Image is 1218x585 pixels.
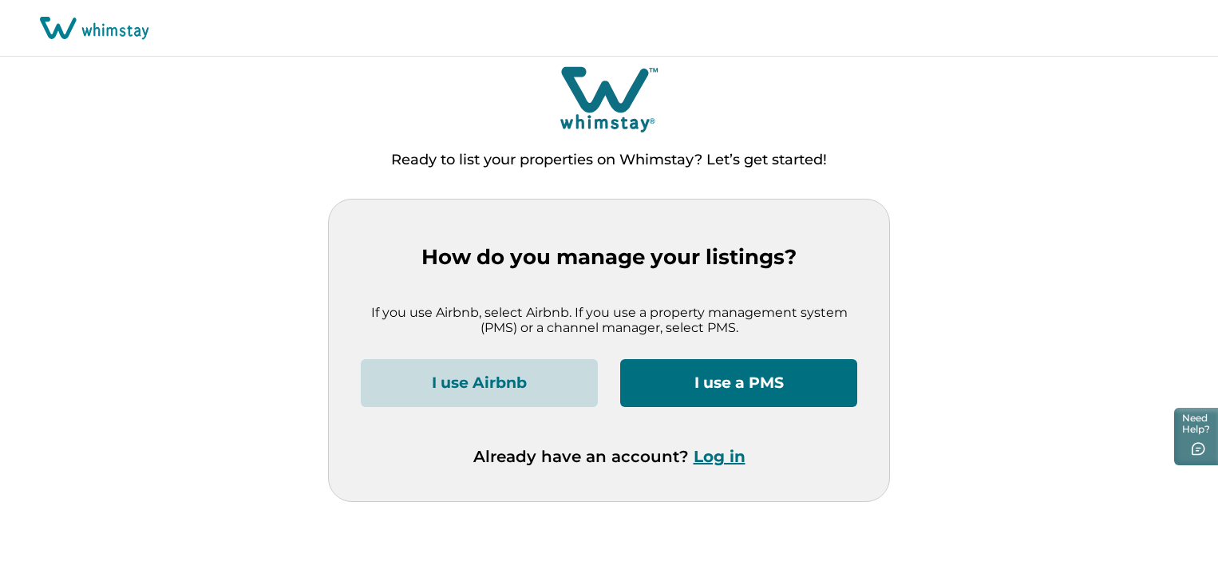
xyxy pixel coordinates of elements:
p: Ready to list your properties on Whimstay? Let’s get started! [391,152,827,168]
button: I use Airbnb [361,359,598,407]
p: Already have an account? [473,447,745,466]
button: I use a PMS [620,359,857,407]
p: If you use Airbnb, select Airbnb. If you use a property management system (PMS) or a channel mana... [361,305,857,336]
p: How do you manage your listings? [361,245,857,270]
button: Log in [694,447,745,466]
